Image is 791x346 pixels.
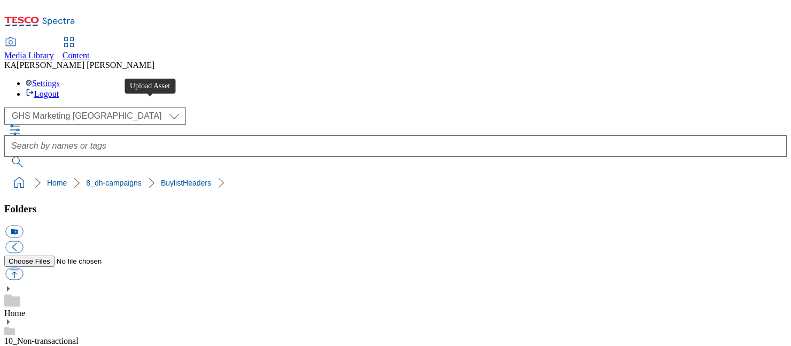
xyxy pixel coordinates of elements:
h3: Folders [4,203,787,215]
a: BuylistHeaders [161,179,211,187]
span: Content [63,51,90,60]
nav: breadcrumb [4,173,787,193]
a: home [11,174,28,191]
a: Home [4,309,25,318]
a: Media Library [4,38,54,60]
a: Home [47,179,67,187]
span: Media Library [4,51,54,60]
a: Content [63,38,90,60]
input: Search by names or tags [4,135,787,157]
span: KA [4,60,17,70]
a: 10_Non-transactional [4,336,79,345]
a: Logout [26,89,59,98]
a: Settings [26,79,60,88]
span: [PERSON_NAME] [PERSON_NAME] [17,60,154,70]
a: 8_dh-campaigns [86,179,142,187]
